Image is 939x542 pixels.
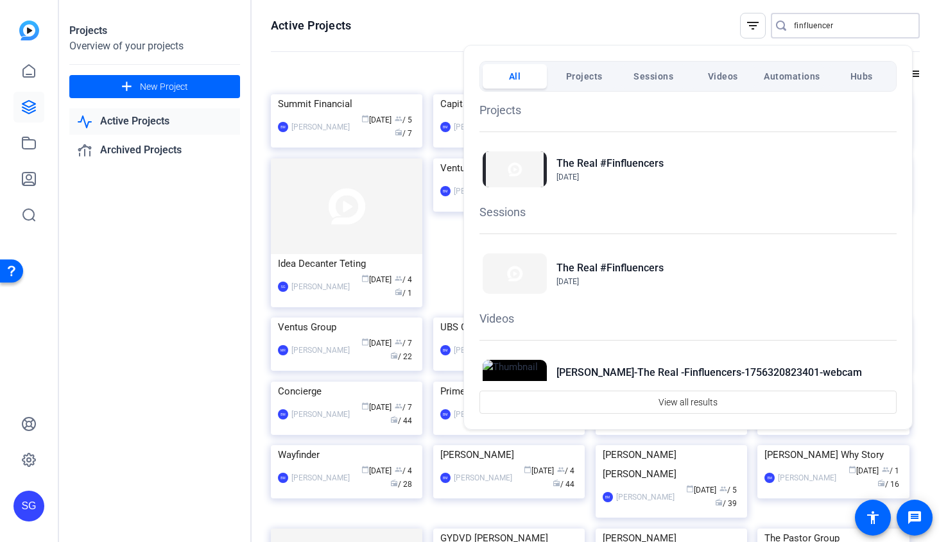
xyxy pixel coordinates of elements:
span: [DATE] [556,277,579,286]
span: View all results [659,390,718,414]
img: Thumbnail [483,151,547,187]
span: Hubs [850,65,873,88]
h2: [PERSON_NAME]-The Real -Finfluencers-1756320823401-webcam [556,365,862,380]
span: Automations [764,65,820,88]
h1: Sessions [479,203,897,221]
h2: The Real #Finfluencers [556,156,664,171]
h1: Videos [479,310,897,327]
img: Thumbnail [483,253,547,294]
h2: The Real #Finfluencers [556,260,664,276]
span: Sessions [633,65,673,88]
span: All [509,65,521,88]
span: [DATE] [556,173,579,182]
button: View all results [479,391,897,414]
h1: Projects [479,101,897,119]
img: Thumbnail [483,360,547,396]
span: Projects [566,65,603,88]
span: Videos [708,65,738,88]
